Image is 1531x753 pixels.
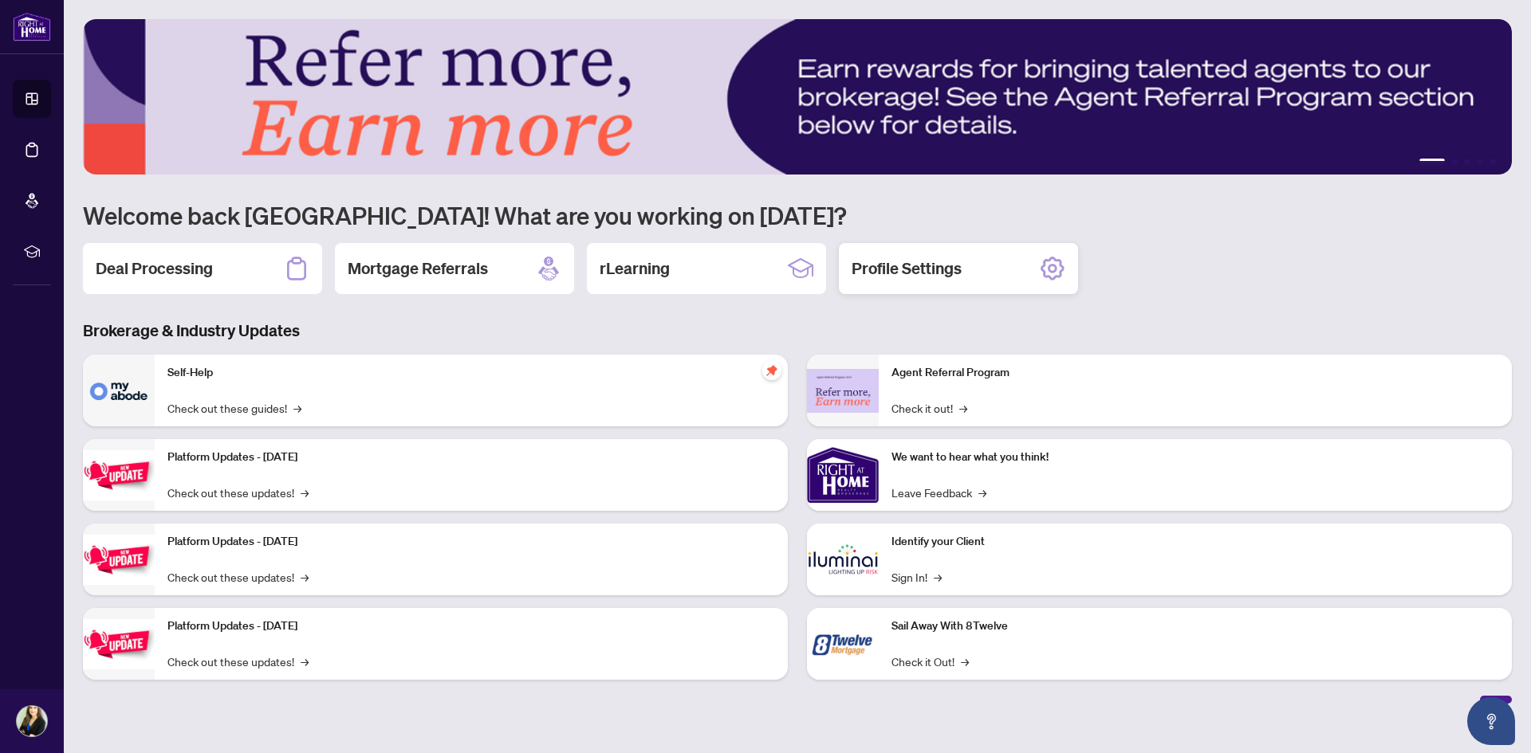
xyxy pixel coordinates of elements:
[934,568,942,586] span: →
[293,399,301,417] span: →
[1464,159,1470,165] button: 3
[959,399,967,417] span: →
[167,484,309,501] a: Check out these updates!→
[807,524,879,595] img: Identify your Client
[807,608,879,680] img: Sail Away With 8Twelve
[167,533,775,551] p: Platform Updates - [DATE]
[891,618,1499,635] p: Sail Away With 8Twelve
[1477,159,1483,165] button: 4
[1451,159,1458,165] button: 2
[167,653,309,670] a: Check out these updates!→
[807,439,879,511] img: We want to hear what you think!
[1467,697,1515,745] button: Open asap
[83,535,155,585] img: Platform Updates - July 8, 2025
[600,257,670,280] h2: rLearning
[852,257,962,280] h2: Profile Settings
[83,355,155,426] img: Self-Help
[167,399,301,417] a: Check out these guides!→
[96,257,213,280] h2: Deal Processing
[891,364,1499,382] p: Agent Referral Program
[762,361,781,380] span: pushpin
[348,257,488,280] h2: Mortgage Referrals
[83,619,155,669] img: Platform Updates - June 23, 2025
[167,618,775,635] p: Platform Updates - [DATE]
[891,399,967,417] a: Check it out!→
[891,568,942,586] a: Sign In!→
[807,369,879,413] img: Agent Referral Program
[13,12,51,41] img: logo
[83,19,1512,175] img: Slide 0
[1490,159,1496,165] button: 5
[301,484,309,501] span: →
[961,653,969,670] span: →
[167,449,775,466] p: Platform Updates - [DATE]
[83,200,1512,230] h1: Welcome back [GEOGRAPHIC_DATA]! What are you working on [DATE]?
[891,484,986,501] a: Leave Feedback→
[167,364,775,382] p: Self-Help
[17,706,47,736] img: Profile Icon
[167,568,309,586] a: Check out these updates!→
[301,568,309,586] span: →
[1419,159,1445,165] button: 1
[891,533,1499,551] p: Identify your Client
[891,449,1499,466] p: We want to hear what you think!
[83,320,1512,342] h3: Brokerage & Industry Updates
[301,653,309,670] span: →
[83,450,155,500] img: Platform Updates - July 21, 2025
[891,653,969,670] a: Check it Out!→
[978,484,986,501] span: →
